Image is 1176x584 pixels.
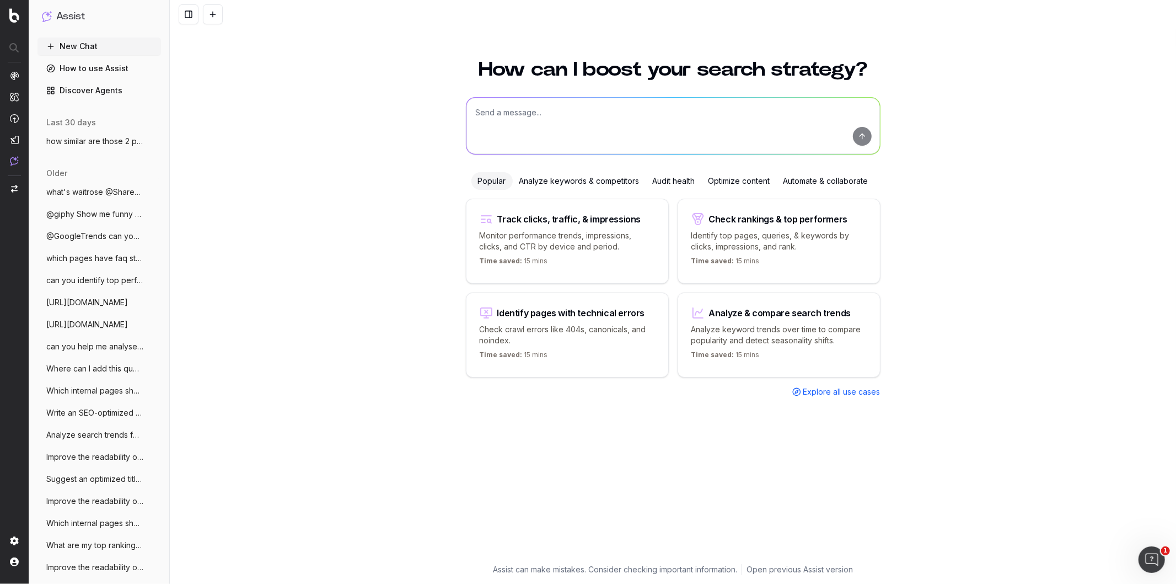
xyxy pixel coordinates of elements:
[37,82,161,99] a: Discover Agents
[46,275,143,286] span: can you identify top performing cocktail
[37,448,161,466] button: Improve the readability of [URL]
[46,452,143,463] span: Improve the readability of [URL]
[777,172,875,190] div: Automate & collaborate
[10,135,19,144] img: Studio
[497,215,641,224] div: Track clicks, traffic, & impressions
[747,564,853,575] a: Open previous Assist version
[11,185,18,193] img: Switch project
[466,60,880,79] h1: How can I boost your search strategy?
[37,60,161,77] a: How to use Assist
[480,257,548,270] p: 15 mins
[10,156,19,166] img: Assist
[46,474,143,485] span: Suggest an optimized title and descripti
[37,338,161,355] button: can you help me analyse log files from o
[46,253,143,264] span: which pages have faq structured data
[37,183,161,201] button: what's waitrose @ShareOfVoice-ChatGPT in
[803,386,880,397] span: Explore all use cases
[37,316,161,333] button: [URL][DOMAIN_NAME]
[709,309,851,317] div: Analyze & compare search trends
[37,38,161,55] button: New Chat
[37,559,161,576] button: Improve the readability of [URL]
[46,117,96,128] span: last 30 days
[10,71,19,80] img: Analytics
[691,257,760,270] p: 15 mins
[46,429,143,440] span: Analyze search trends for: recipes for 1
[9,8,19,23] img: Botify logo
[42,9,157,24] button: Assist
[37,132,161,150] button: how similar are those 2 pages [URL]
[46,168,67,179] span: older
[46,297,128,308] span: [URL][DOMAIN_NAME]
[37,272,161,289] button: can you identify top performing cocktail
[10,92,19,102] img: Intelligence
[37,360,161,378] button: Where can I add this question o the page
[10,537,19,545] img: Setting
[10,114,19,123] img: Activation
[1161,546,1170,555] span: 1
[46,496,143,507] span: Improve the readability of [URL]
[46,136,143,147] span: how similar are those 2 pages [URL]
[37,470,161,488] button: Suggest an optimized title and descripti
[37,426,161,444] button: Analyze search trends for: recipes for 1
[37,514,161,532] button: Which internal pages should I link to fr
[709,215,848,224] div: Check rankings & top performers
[37,492,161,510] button: Improve the readability of [URL]
[691,324,867,346] p: Analyze keyword trends over time to compare popularity and detect seasonality shifts.
[493,564,737,575] p: Assist can make mistakes. Consider checking important information.
[691,351,760,364] p: 15 mins
[10,558,19,566] img: My account
[46,209,143,220] span: @giphy Show me funny cat GIFs
[37,382,161,400] button: Which internal pages should I link to fr
[37,537,161,554] button: What are my top ranking pages?
[37,404,161,422] button: Write an SEO-optimized article about bar
[646,172,702,190] div: Audit health
[46,363,143,374] span: Where can I add this question o the page
[46,319,128,330] span: [URL][DOMAIN_NAME]
[46,562,143,573] span: Improve the readability of [URL]
[46,407,143,418] span: Write an SEO-optimized article about bar
[46,540,143,551] span: What are my top ranking pages?
[691,351,734,359] span: Time saved:
[56,9,85,24] h1: Assist
[46,187,143,198] span: what's waitrose @ShareOfVoice-ChatGPT in
[1139,546,1165,573] iframe: Intercom live chat
[702,172,777,190] div: Optimize content
[42,11,52,22] img: Assist
[480,230,655,252] p: Monitor performance trends, impressions, clicks, and CTR by device and period.
[46,231,143,242] span: @GoogleTrends can you compare search dem
[37,294,161,311] button: [URL][DOMAIN_NAME]
[480,257,523,265] span: Time saved:
[37,205,161,223] button: @giphy Show me funny cat GIFs
[480,351,523,359] span: Time saved:
[471,172,513,190] div: Popular
[497,309,645,317] div: Identify pages with technical errors
[480,351,548,364] p: 15 mins
[513,172,646,190] div: Analyze keywords & competitors
[691,257,734,265] span: Time saved:
[46,341,143,352] span: can you help me analyse log files from o
[480,324,655,346] p: Check crawl errors like 404s, canonicals, and noindex.
[46,385,143,396] span: Which internal pages should I link to fr
[691,230,867,252] p: Identify top pages, queries, & keywords by clicks, impressions, and rank.
[37,227,161,245] button: @GoogleTrends can you compare search dem
[46,518,143,529] span: Which internal pages should I link to fr
[792,386,880,397] a: Explore all use cases
[37,249,161,267] button: which pages have faq structured data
